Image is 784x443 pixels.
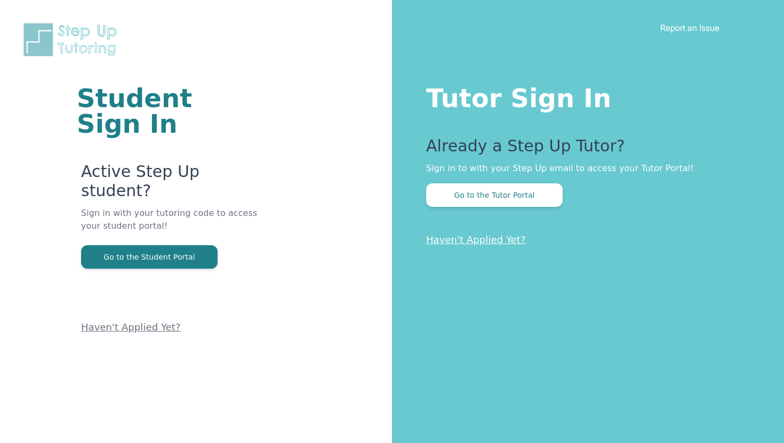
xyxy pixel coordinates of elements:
[660,22,719,33] a: Report an Issue
[426,136,741,162] p: Already a Step Up Tutor?
[426,81,741,111] h1: Tutor Sign In
[81,245,218,269] button: Go to the Student Portal
[426,190,563,200] a: Go to the Tutor Portal
[81,162,264,207] p: Active Step Up student?
[426,234,526,245] a: Haven't Applied Yet?
[81,252,218,262] a: Go to the Student Portal
[426,183,563,207] button: Go to the Tutor Portal
[81,321,181,333] a: Haven't Applied Yet?
[426,162,741,175] p: Sign in to with your Step Up email to access your Tutor Portal!
[77,85,264,136] h1: Student Sign In
[81,207,264,245] p: Sign in with your tutoring code to access your student portal!
[21,21,124,58] img: Step Up Tutoring horizontal logo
